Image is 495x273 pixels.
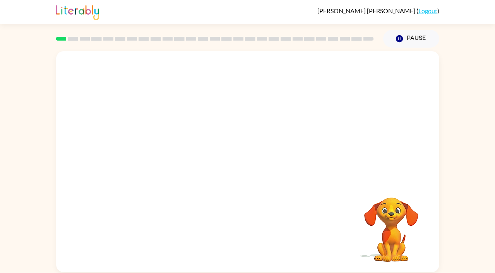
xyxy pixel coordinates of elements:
span: [PERSON_NAME] [PERSON_NAME] [317,7,416,14]
video: Your browser must support playing .mp4 files to use Literably. Please try using another browser. [353,185,430,263]
img: Literably [56,3,99,20]
div: ( ) [317,7,439,14]
a: Logout [418,7,437,14]
button: Pause [383,30,439,48]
